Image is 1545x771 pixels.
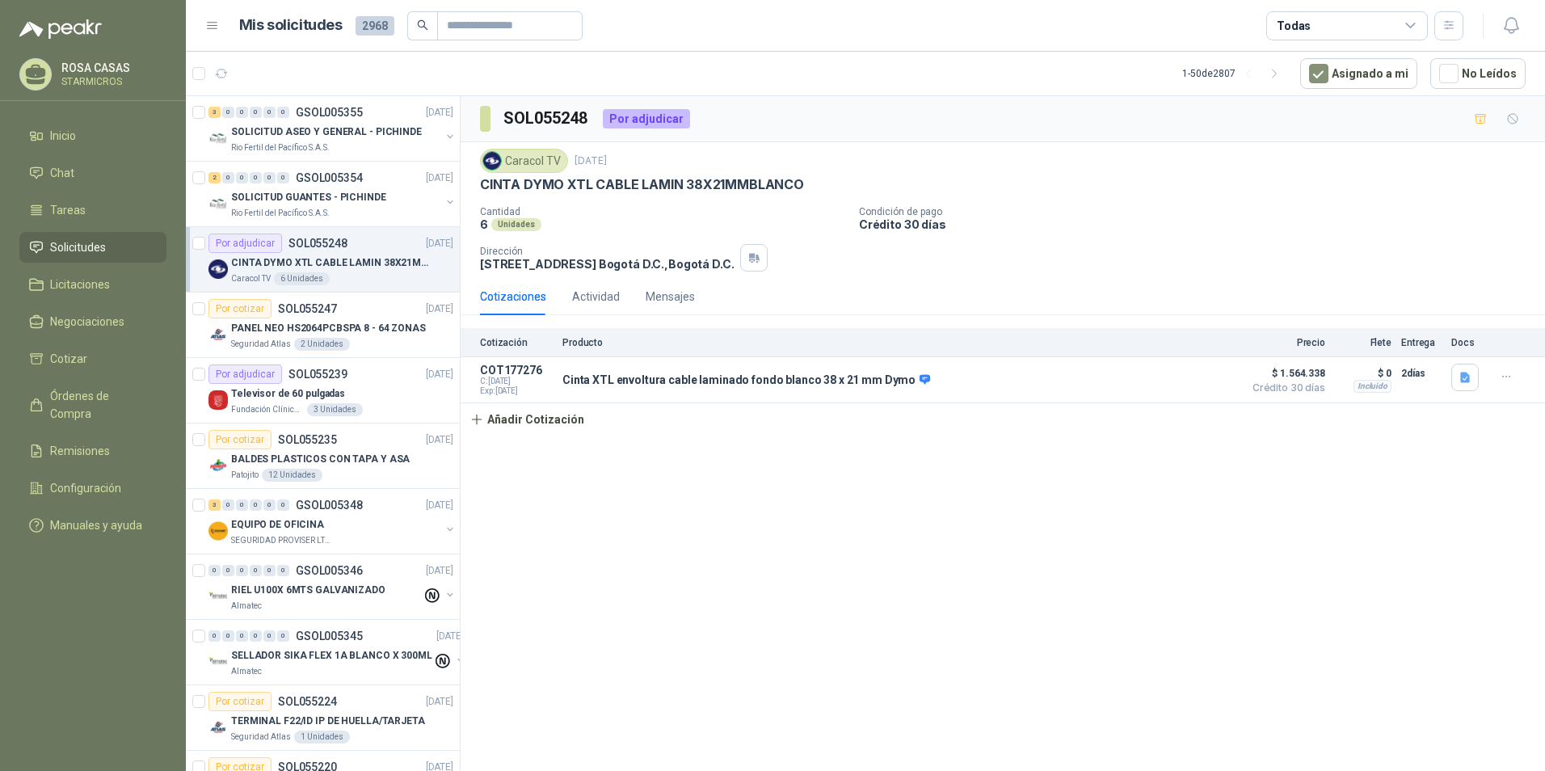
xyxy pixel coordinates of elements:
a: Chat [19,158,166,188]
p: Almatec [231,665,262,678]
div: 2 [208,172,221,183]
div: 0 [277,172,289,183]
p: Cinta XTL envoltura cable laminado fondo blanco 38 x 21 mm Dymo [562,373,930,388]
div: 0 [250,172,262,183]
p: [DATE] [426,432,453,448]
a: Órdenes de Compra [19,381,166,429]
p: Televisor de 60 pulgadas [231,386,345,402]
a: 0 0 0 0 0 0 GSOL005345[DATE] Company LogoSELLADOR SIKA FLEX 1A BLANCO X 300MLAlmatec [208,626,467,678]
div: 0 [277,565,289,576]
a: 3 0 0 0 0 0 GSOL005355[DATE] Company LogoSOLICITUD ASEO Y GENERAL - PICHINDERio Fertil del Pacífi... [208,103,457,154]
p: EQUIPO DE OFICINA [231,517,324,533]
a: Tareas [19,195,166,225]
span: Cotizar [50,350,87,368]
p: BALDES PLASTICOS CON TAPA Y ASA [231,452,410,467]
span: Manuales y ayuda [50,516,142,534]
p: [DATE] [426,301,453,317]
div: 0 [250,499,262,511]
p: [DATE] [426,694,453,710]
button: Añadir Cotización [461,403,593,436]
p: Cantidad [480,206,846,217]
a: Cotizar [19,343,166,374]
p: ROSA CASAS [61,62,162,74]
p: SOL055224 [278,696,337,707]
span: Inicio [50,127,76,145]
h1: Mis solicitudes [239,14,343,37]
a: Manuales y ayuda [19,510,166,541]
p: SELLADOR SIKA FLEX 1A BLANCO X 300ML [231,648,432,664]
a: Por adjudicarSOL055239[DATE] Company LogoTelevisor de 60 pulgadasFundación Clínica Shaio3 Unidades [186,358,460,423]
span: $ 1.564.338 [1244,364,1325,383]
p: GSOL005346 [296,565,363,576]
div: 0 [277,499,289,511]
div: 3 [208,107,221,118]
div: 0 [236,565,248,576]
img: Company Logo [208,259,228,279]
p: [DATE] [426,236,453,251]
a: 0 0 0 0 0 0 GSOL005346[DATE] Company LogoRIEL U100X 6MTS GALVANIZADOAlmatec [208,561,457,613]
p: SEGURIDAD PROVISER LTDA [231,534,333,547]
p: Almatec [231,600,262,613]
a: 3 0 0 0 0 0 GSOL005348[DATE] Company LogoEQUIPO DE OFICINASEGURIDAD PROVISER LTDA [208,495,457,547]
p: SOL055248 [288,238,347,249]
p: Entrega [1401,337,1442,348]
p: Fundación Clínica Shaio [231,403,304,416]
p: STARMICROS [61,77,162,86]
p: [DATE] [426,105,453,120]
div: 0 [263,107,276,118]
span: Negociaciones [50,313,124,331]
div: 12 Unidades [262,469,322,482]
p: Caracol TV [231,272,271,285]
div: 2 Unidades [294,338,350,351]
a: Por cotizarSOL055224[DATE] Company LogoTERMINAL F22/ID IP DE HUELLA/TARJETASeguridad Atlas1 Unidades [186,685,460,751]
p: [DATE] [426,498,453,513]
div: 0 [263,499,276,511]
span: Licitaciones [50,276,110,293]
p: [DATE] [426,563,453,579]
span: Exp: [DATE] [480,386,553,396]
div: Todas [1277,17,1311,35]
p: SOL055235 [278,434,337,445]
span: Solicitudes [50,238,106,256]
p: Dirección [480,246,734,257]
div: 0 [277,630,289,642]
p: CINTA DYMO XTL CABLE LAMIN 38X21MMBLANCO [480,176,804,193]
p: $ 0 [1335,364,1391,383]
p: Patojito [231,469,259,482]
p: SOLICITUD GUANTES - PICHINDE [231,190,386,205]
a: Licitaciones [19,269,166,300]
img: Company Logo [208,718,228,737]
p: Crédito 30 días [859,217,1539,231]
p: TERMINAL F22/ID IP DE HUELLA/TARJETA [231,714,425,729]
div: 0 [250,630,262,642]
div: 0 [263,172,276,183]
button: Asignado a mi [1300,58,1417,89]
p: [DATE] [426,367,453,382]
div: Incluido [1353,380,1391,393]
p: Seguridad Atlas [231,338,291,351]
p: SOLICITUD ASEO Y GENERAL - PICHINDE [231,124,422,140]
div: 1 - 50 de 2807 [1182,61,1287,86]
img: Company Logo [208,128,228,148]
div: 0 [263,630,276,642]
p: RIEL U100X 6MTS GALVANIZADO [231,583,385,598]
p: Cotización [480,337,553,348]
div: Mensajes [646,288,695,305]
img: Company Logo [208,194,228,213]
div: Unidades [491,218,541,231]
div: Cotizaciones [480,288,546,305]
img: Company Logo [208,390,228,410]
p: GSOL005354 [296,172,363,183]
img: Company Logo [208,521,228,541]
div: 0 [236,630,248,642]
div: 0 [277,107,289,118]
span: Remisiones [50,442,110,460]
div: 0 [208,630,221,642]
a: Por cotizarSOL055247[DATE] Company LogoPANEL NEO HS2064PCBSPA 8 - 64 ZONASSeguridad Atlas2 Unidades [186,293,460,358]
p: [DATE] [426,171,453,186]
img: Company Logo [208,652,228,672]
p: [DATE] [436,629,464,644]
p: Rio Fertil del Pacífico S.A.S. [231,141,330,154]
a: Negociaciones [19,306,166,337]
img: Company Logo [208,456,228,475]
